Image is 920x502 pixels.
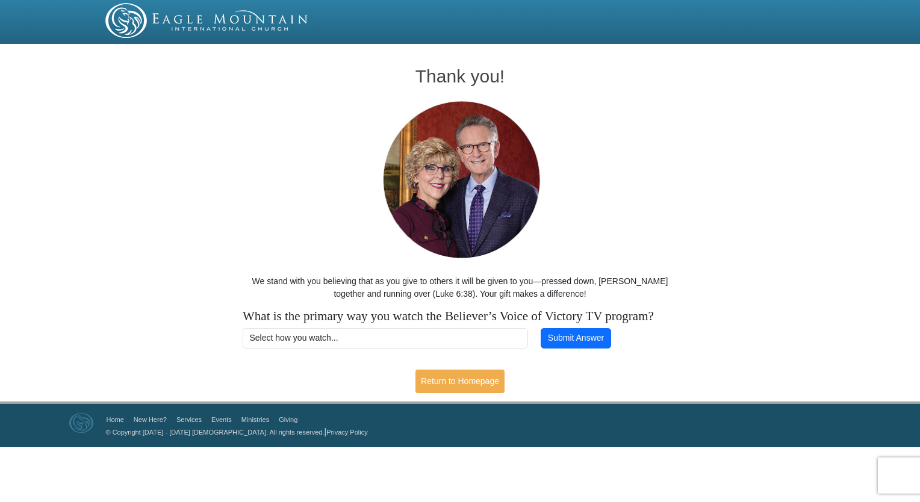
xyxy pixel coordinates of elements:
img: Eagle Mountain International Church [69,413,93,433]
a: Ministries [241,416,269,423]
a: Events [211,416,232,423]
p: | [102,426,368,438]
a: Giving [279,416,297,423]
a: Home [107,416,124,423]
a: Return to Homepage [415,370,505,393]
a: Services [176,416,202,423]
a: Privacy Policy [326,429,367,436]
img: Pastors George and Terri Pearsons [371,98,549,263]
button: Submit Answer [541,328,611,349]
p: We stand with you believing that as you give to others it will be given to you—pressed down, [PER... [237,275,684,300]
h4: What is the primary way you watch the Believer’s Voice of Victory TV program? [243,309,677,324]
img: EMIC [105,3,309,38]
a: © Copyright [DATE] - [DATE] [DEMOGRAPHIC_DATA]. All rights reserved. [106,429,325,436]
a: New Here? [134,416,167,423]
h1: Thank you! [237,66,684,86]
